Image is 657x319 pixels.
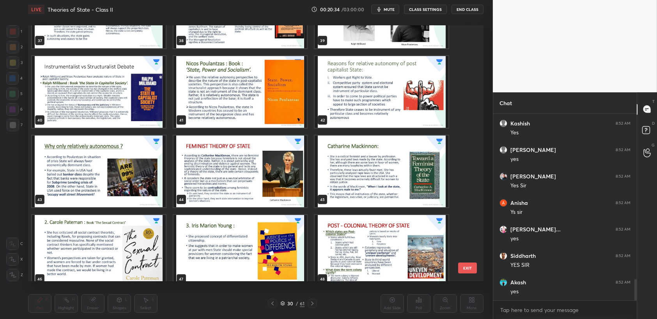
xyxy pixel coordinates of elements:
div: Z [7,269,23,281]
div: 3 [7,56,23,69]
div: 61 [300,300,305,307]
div: yes [510,155,630,163]
button: EXIT [458,263,477,273]
div: 30 [287,301,294,306]
h6: Kashish [510,120,530,127]
img: 02463fc11ece42bd9dd06ccfb41158fb.jpg [499,199,507,207]
div: 5 [6,88,23,100]
button: End Class [452,5,483,14]
div: 4 [6,72,23,85]
img: 1756782450B84F2Q.pdf [174,215,307,287]
div: X [6,253,23,266]
button: mute [371,5,399,14]
div: 8:52 AM [616,254,630,258]
img: 1756782450B84F2Q.pdf [315,56,448,128]
h6: [PERSON_NAME]... [510,226,561,233]
img: a052ff25ab364e0a891cd76234dde698.jpg [499,226,507,233]
div: 8:52 AM [616,227,630,232]
h4: Theories of State - Class II [48,6,113,13]
div: C [6,238,23,250]
p: G [652,142,655,148]
div: yes [510,288,630,296]
div: 8:52 AM [616,174,630,179]
img: 82c26b89affa47a8a727074274f803aa.jpg [499,173,507,180]
p: D [652,120,655,126]
button: CLASS SETTINGS [404,5,447,14]
div: Yes Sir [510,182,630,190]
p: Chat [493,93,518,113]
img: 1756782450B84F2Q.pdf [32,56,166,128]
h6: Anisha [510,199,528,206]
div: 7 [7,119,23,131]
div: LIVE [28,5,44,14]
div: 8:52 AM [616,121,630,126]
h6: [PERSON_NAME] [510,173,556,180]
p: T [652,99,655,104]
h6: Siddharth [510,252,536,259]
div: grid [493,114,637,300]
div: Yes [510,129,630,137]
img: 1756782450B84F2Q.pdf [174,136,307,207]
img: default.png [499,120,507,127]
h6: Akash [510,279,526,286]
div: 8:52 AM [616,201,630,205]
img: 9b34a858ca2847c4a388c46a1b90b7fd.jpg [499,278,507,286]
div: 2 [7,41,23,53]
img: 1756782450B84F2Q.pdf [174,56,307,128]
div: grid [28,25,470,281]
img: 1756782450B84F2Q.pdf [32,136,166,207]
img: 2369ac2303144decb9b88c1caca6c94c.jpg [499,252,507,260]
img: default.png [499,146,507,154]
div: 1 [7,25,22,38]
span: mute [384,7,395,12]
div: / [296,301,298,306]
img: 1756782450B84F2Q.pdf [32,215,166,287]
div: YES SIR [510,261,630,269]
div: 6 [6,103,23,116]
img: 1756782450B84F2Q.pdf [315,136,448,207]
div: Ys sir [510,208,630,216]
div: 8:52 AM [616,280,630,285]
div: yes [510,235,630,243]
img: 1756782450B84F2Q.pdf [315,215,448,287]
h6: [PERSON_NAME] [510,146,556,153]
div: 8:52 AM [616,148,630,152]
